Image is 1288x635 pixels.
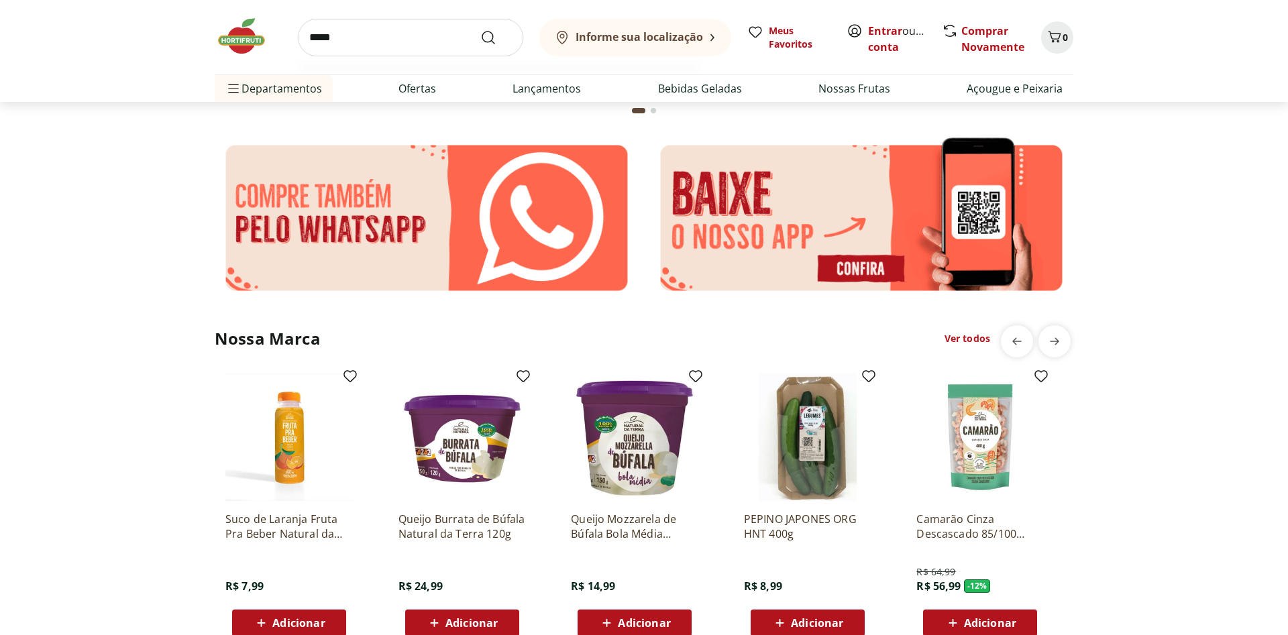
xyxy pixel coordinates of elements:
a: Ver todos [945,332,990,345]
input: search [298,19,523,56]
span: R$ 14,99 [571,579,615,593]
a: Comprar Novamente [961,23,1024,54]
a: Bebidas Geladas [658,80,742,97]
img: Hortifruti [215,16,282,56]
span: Meus Favoritos [769,24,830,51]
span: ou [868,23,928,55]
a: Lançamentos [513,80,581,97]
span: R$ 64,99 [916,565,955,579]
span: R$ 7,99 [225,579,264,593]
a: Açougue e Peixaria [967,80,1063,97]
img: app [649,135,1073,301]
img: wpp [215,135,639,301]
a: Camarão Cinza Descascado 85/100 Congelado Natural Da Terra 400g [916,512,1044,541]
a: Suco de Laranja Fruta Pra Beber Natural da Terra 250ml [225,512,353,541]
img: Queijo Burrata de Búfala Natural da Terra 120g [398,373,526,501]
img: Queijo Mozzarela de Búfala Bola Média Natural da Terra 150g [571,373,698,501]
h2: Nossa Marca [215,328,321,349]
button: Submit Search [480,30,513,46]
span: Adicionar [964,618,1016,628]
a: Criar conta [868,23,942,54]
span: Departamentos [225,72,322,105]
span: R$ 24,99 [398,579,443,593]
span: - 12 % [964,579,991,593]
span: Adicionar [618,618,670,628]
span: Adicionar [272,618,325,628]
img: Suco de Laranja Fruta Pra Beber Natural da Terra 250ml [225,373,353,501]
button: Carrinho [1041,21,1073,54]
span: R$ 56,99 [916,579,961,593]
button: Informe sua localização [539,19,731,56]
a: Meus Favoritos [747,24,830,51]
button: Menu [225,72,241,105]
a: Queijo Burrata de Búfala Natural da Terra 120g [398,512,526,541]
span: R$ 8,99 [744,579,782,593]
a: Ofertas [398,80,436,97]
b: Informe sua localização [576,30,703,44]
a: Nossas Frutas [818,80,890,97]
a: PEPINO JAPONES ORG HNT 400g [744,512,871,541]
span: Adicionar [445,618,498,628]
img: PEPINO JAPONES ORG HNT 400g [744,373,871,501]
a: Queijo Mozzarela de Búfala Bola Média Natural da Terra 150g [571,512,698,541]
img: Camarão Cinza Descascado 85/100 Congelado Natural Da Terra 400g [916,373,1044,501]
button: Go to page 2 from fs-carousel [648,95,659,127]
button: previous [1001,325,1033,357]
span: Adicionar [791,618,843,628]
button: next [1038,325,1071,357]
button: Current page from fs-carousel [629,95,648,127]
span: 0 [1063,31,1068,44]
a: Entrar [868,23,902,38]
